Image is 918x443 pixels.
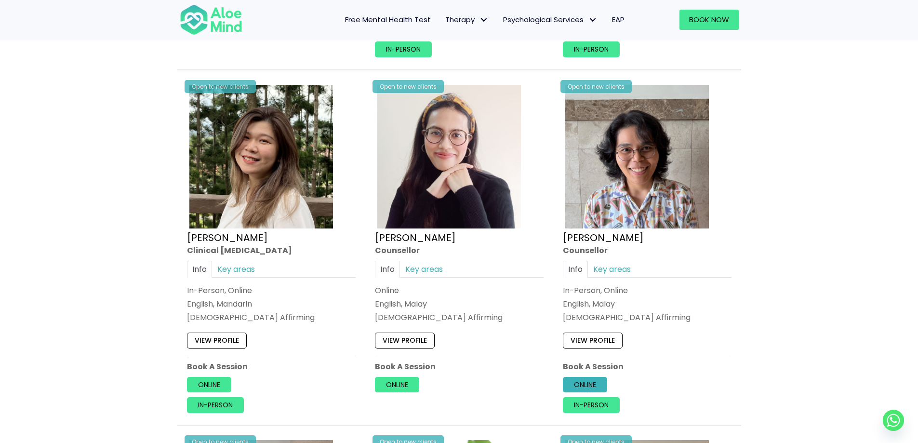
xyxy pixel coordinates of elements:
[883,410,904,431] a: Whatsapp
[187,230,268,244] a: [PERSON_NAME]
[563,285,732,296] div: In-Person, Online
[187,397,244,413] a: In-person
[373,80,444,93] div: Open to new clients
[565,85,709,228] img: zafeera counsellor
[375,244,544,255] div: Counsellor
[375,230,456,244] a: [PERSON_NAME]
[255,10,632,30] nav: Menu
[477,13,491,27] span: Therapy: submenu
[563,361,732,372] p: Book A Session
[375,298,544,309] p: English, Malay
[345,14,431,25] span: Free Mental Health Test
[612,14,625,25] span: EAP
[187,298,356,309] p: English, Mandarin
[375,361,544,372] p: Book A Session
[563,298,732,309] p: English, Malay
[187,285,356,296] div: In-Person, Online
[375,377,419,392] a: Online
[563,230,644,244] a: [PERSON_NAME]
[503,14,598,25] span: Psychological Services
[212,261,260,278] a: Key areas
[187,312,356,323] div: [DEMOGRAPHIC_DATA] Affirming
[375,261,400,278] a: Info
[375,312,544,323] div: [DEMOGRAPHIC_DATA] Affirming
[375,285,544,296] div: Online
[187,261,212,278] a: Info
[563,377,607,392] a: Online
[375,42,432,57] a: In-person
[189,85,333,228] img: Kelly Clinical Psychologist
[496,10,605,30] a: Psychological ServicesPsychological Services: submenu
[180,4,242,36] img: Aloe mind Logo
[563,261,588,278] a: Info
[400,261,448,278] a: Key areas
[588,261,636,278] a: Key areas
[605,10,632,30] a: EAP
[689,14,729,25] span: Book Now
[563,333,623,348] a: View profile
[445,14,489,25] span: Therapy
[375,333,435,348] a: View profile
[560,80,632,93] div: Open to new clients
[438,10,496,30] a: TherapyTherapy: submenu
[187,333,247,348] a: View profile
[563,397,620,413] a: In-person
[377,85,521,228] img: Therapist Photo Update
[586,13,600,27] span: Psychological Services: submenu
[187,377,231,392] a: Online
[563,312,732,323] div: [DEMOGRAPHIC_DATA] Affirming
[563,244,732,255] div: Counsellor
[338,10,438,30] a: Free Mental Health Test
[187,361,356,372] p: Book A Session
[563,42,620,57] a: In-person
[679,10,739,30] a: Book Now
[185,80,256,93] div: Open to new clients
[187,244,356,255] div: Clinical [MEDICAL_DATA]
